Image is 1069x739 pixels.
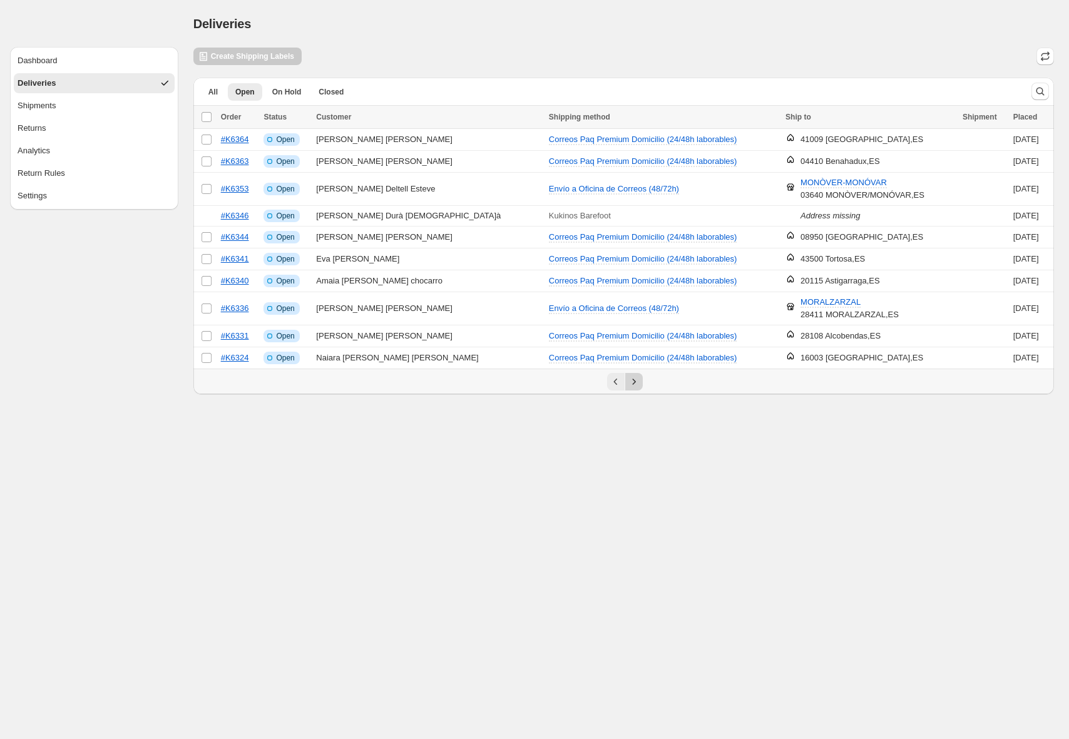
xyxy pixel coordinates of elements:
[18,145,50,157] div: Analytics
[221,156,249,166] a: #K6363
[549,303,679,313] span: Envío a Oficina de Correos (48/72h)
[14,141,175,161] button: Analytics
[1013,331,1039,340] time: Friday, July 25, 2025 at 11:31:53 AM
[541,271,745,291] button: Correos Paq Premium Domicilio (24/48h laborables)
[800,133,923,146] div: 41009 [GEOGRAPHIC_DATA] , ES
[221,353,249,362] a: #K6324
[549,156,737,166] span: Correos Paq Premium Domicilio (24/48h laborables)
[1013,184,1039,193] time: Saturday, July 26, 2025 at 2:24:03 PM
[276,331,294,341] span: Open
[14,73,175,93] button: Deliveries
[276,156,294,166] span: Open
[193,369,1054,394] nav: Pagination
[1013,353,1039,362] time: Thursday, July 24, 2025 at 8:37:28 PM
[541,130,745,150] button: Correos Paq Premium Domicilio (24/48h laborables)
[541,326,745,346] button: Correos Paq Premium Domicilio (24/48h laborables)
[312,151,545,173] td: [PERSON_NAME] [PERSON_NAME]
[221,303,249,313] a: #K6336
[312,325,545,347] td: [PERSON_NAME] [PERSON_NAME]
[316,113,351,121] span: Customer
[312,206,545,227] td: [PERSON_NAME] Durà [DEMOGRAPHIC_DATA]à
[800,176,924,201] div: 03640 MONÒVER/MONÓVAR , ES
[800,297,861,308] span: MORALZARZAL
[549,113,610,121] span: Shipping method
[625,373,643,390] button: Next
[800,231,923,243] div: 08950 [GEOGRAPHIC_DATA] , ES
[14,118,175,138] button: Returns
[312,347,545,369] td: Naiara [PERSON_NAME] [PERSON_NAME]
[276,303,294,313] span: Open
[800,352,923,364] div: 16003 [GEOGRAPHIC_DATA] , ES
[549,210,611,222] p: Kukinos Barefoot
[276,232,294,242] span: Open
[800,211,860,220] i: Address missing
[235,87,255,97] span: Open
[549,353,737,362] span: Correos Paq Premium Domicilio (24/48h laborables)
[549,254,737,263] span: Correos Paq Premium Domicilio (24/48h laborables)
[541,227,745,247] button: Correos Paq Premium Domicilio (24/48h laborables)
[221,331,249,340] a: #K6331
[1013,254,1039,263] time: Friday, July 25, 2025 at 8:16:51 PM
[312,173,545,206] td: [PERSON_NAME] Deltell Esteve
[221,184,249,193] a: #K6353
[18,190,47,202] div: Settings
[276,184,294,194] span: Open
[1013,232,1039,242] time: Saturday, July 26, 2025 at 6:28:39 AM
[221,276,249,285] a: #K6340
[541,179,687,199] button: Envío a Oficina de Correos (48/72h)
[785,113,811,121] span: Ship to
[541,206,618,226] button: Kukinos Barefoot
[14,186,175,206] button: Settings
[276,135,294,145] span: Open
[276,211,294,221] span: Open
[14,51,175,71] button: Dashboard
[221,135,249,144] a: #K6364
[18,54,58,67] div: Dashboard
[549,135,737,144] span: Correos Paq Premium Domicilio (24/48h laborables)
[1031,83,1049,100] button: Search and filter results
[1013,303,1039,313] time: Friday, July 25, 2025 at 2:39:02 PM
[312,292,545,325] td: [PERSON_NAME] [PERSON_NAME]
[221,211,249,220] a: #K6346
[18,167,65,180] div: Return Rules
[800,296,899,321] div: 28411 MORALZARZAL , ES
[1013,276,1039,285] time: Friday, July 25, 2025 at 7:39:13 PM
[312,270,545,292] td: Amaia [PERSON_NAME] chocarro
[549,184,679,193] span: Envío a Oficina de Correos (48/72h)
[221,113,242,121] span: Order
[963,113,997,121] span: Shipment
[541,348,745,368] button: Correos Paq Premium Domicilio (24/48h laborables)
[541,249,745,269] button: Correos Paq Premium Domicilio (24/48h laborables)
[208,87,218,97] span: All
[1013,135,1039,144] time: Sunday, July 27, 2025 at 9:10:17 AM
[272,87,302,97] span: On Hold
[1013,211,1039,220] time: Saturday, July 26, 2025 at 8:31:31 AM
[541,151,745,171] button: Correos Paq Premium Domicilio (24/48h laborables)
[1013,156,1039,166] time: Sunday, July 27, 2025 at 9:02:44 AM
[193,17,252,31] span: Deliveries
[541,298,687,319] button: Envío a Oficina de Correos (48/72h)
[18,99,56,112] div: Shipments
[18,77,56,89] div: Deliveries
[549,276,737,285] span: Correos Paq Premium Domicilio (24/48h laborables)
[800,178,887,188] span: MONÒVER-MONÓVAR
[312,129,545,151] td: [PERSON_NAME] [PERSON_NAME]
[312,248,545,270] td: Eva [PERSON_NAME]
[18,122,46,135] div: Returns
[549,331,737,340] span: Correos Paq Premium Domicilio (24/48h laborables)
[221,232,249,242] a: #K6344
[312,227,545,248] td: [PERSON_NAME] [PERSON_NAME]
[549,232,737,242] span: Correos Paq Premium Domicilio (24/48h laborables)
[276,276,294,286] span: Open
[14,163,175,183] button: Return Rules
[319,87,344,97] span: Closed
[800,330,881,342] div: 28108 Alcobendas , ES
[276,353,294,363] span: Open
[1013,113,1038,121] span: Placed
[263,113,287,121] span: Status
[221,254,249,263] a: #K6341
[793,173,894,193] button: MONÒVER-MONÓVAR
[276,254,294,264] span: Open
[14,96,175,116] button: Shipments
[800,253,865,265] div: 43500 Tortosa , ES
